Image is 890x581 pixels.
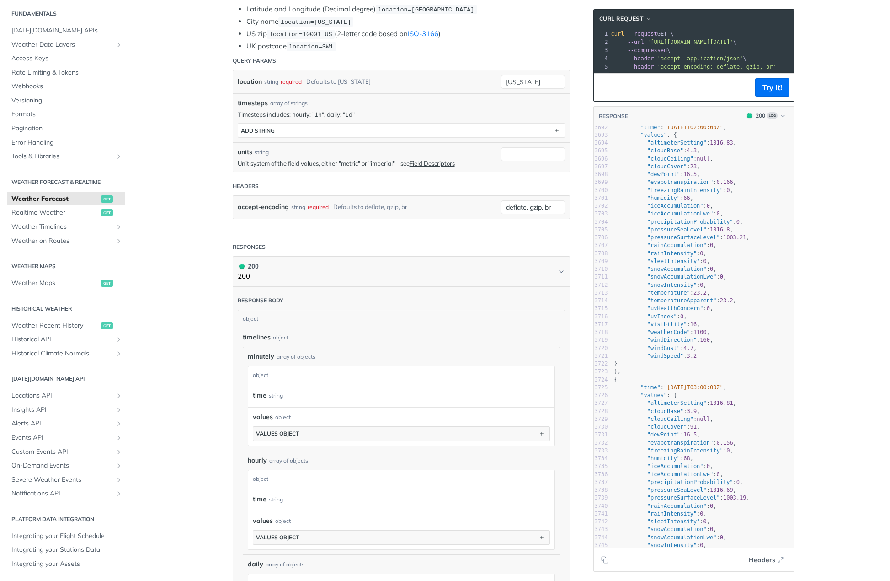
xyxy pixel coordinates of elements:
[683,195,690,201] span: 66
[7,529,125,543] a: Integrating your Flight Schedule
[614,124,727,130] span: : ,
[115,462,123,469] button: Show subpages for On-Demand Events
[7,417,125,430] a: Alerts APIShow subpages for Alerts API
[716,179,733,185] span: 0.166
[7,150,125,163] a: Tools & LibrariesShow subpages for Tools & Libraries
[238,124,565,137] button: ADD string
[253,427,549,441] button: values object
[700,250,703,257] span: 0
[7,192,125,206] a: Weather Forecastget
[11,489,113,498] span: Notifications API
[594,258,608,265] div: 3709
[238,200,289,214] label: accept-encoding
[683,345,693,351] span: 4.7
[594,226,608,234] div: 3705
[11,110,123,119] span: Formats
[640,384,660,391] span: "time"
[647,203,703,209] span: "iceAccumulation"
[594,289,608,297] div: 3713
[647,195,680,201] span: "humidity"
[594,202,608,210] div: 3702
[647,282,697,288] span: "snowIntensity"
[647,219,733,225] span: "precipitationProbability"
[647,408,683,414] span: "cloudBase"
[594,218,608,226] div: 3704
[7,389,125,403] a: Locations APIShow subpages for Locations API
[594,328,608,336] div: 3718
[11,335,113,344] span: Historical API
[611,55,746,62] span: \
[291,200,305,214] div: string
[11,82,123,91] span: Webhooks
[647,313,677,320] span: "uvIndex"
[614,242,717,248] span: : ,
[594,273,608,281] div: 3711
[700,282,703,288] span: 0
[703,258,707,264] span: 0
[7,206,125,220] a: Realtime Weatherget
[594,242,608,249] div: 3707
[594,63,609,71] div: 5
[614,250,707,257] span: : ,
[594,38,609,46] div: 2
[614,400,736,406] span: : ,
[614,187,733,194] span: : ,
[687,147,697,154] span: 4.3
[647,329,690,335] span: "weatherCode"
[101,209,113,216] span: get
[238,75,262,88] label: location
[241,127,275,134] div: ADD string
[647,163,687,170] span: "cloudCover"
[11,208,99,217] span: Realtime Weather
[723,234,746,241] span: 1003.21
[647,321,687,328] span: "visibility"
[410,160,455,167] a: Field Descriptors
[614,305,714,312] span: : ,
[598,81,611,94] button: Copy to clipboard
[594,178,608,186] div: 3699
[594,281,608,289] div: 3712
[7,543,125,557] a: Integrating your Stations Data
[647,400,707,406] span: "altimeterSetting"
[238,261,259,271] div: 200
[115,434,123,441] button: Show subpages for Events API
[647,179,714,185] span: "evapotranspiration"
[7,305,125,313] h2: Historical Weather
[614,210,724,217] span: : ,
[628,31,657,37] span: --request
[594,210,608,218] div: 3703
[238,98,268,108] span: timesteps
[690,163,697,170] span: 23
[308,200,329,214] div: required
[11,461,113,470] span: On-Demand Events
[246,41,570,52] li: UK postcode
[7,178,125,186] h2: Weather Forecast & realtime
[697,156,710,162] span: null
[7,122,125,135] a: Pagination
[614,368,621,375] span: },
[101,322,113,329] span: get
[594,360,608,368] div: 3722
[693,329,707,335] span: 1100
[640,392,667,398] span: "values"
[238,147,252,157] label: units
[11,152,113,161] span: Tools & Libraries
[647,156,693,162] span: "cloudCeiling"
[647,297,717,304] span: "temperatureApparent"
[611,31,624,37] span: curl
[614,321,700,328] span: : ,
[647,171,680,178] span: "dewPoint"
[594,305,608,312] div: 3715
[11,279,99,288] span: Weather Maps
[640,132,667,138] span: "values"
[246,29,570,39] li: US zip (2-letter code based on )
[614,297,736,304] span: : ,
[11,54,123,63] span: Access Keys
[614,290,710,296] span: : ,
[710,400,733,406] span: 1016.81
[238,296,283,305] div: Response body
[7,557,125,571] a: Integrating your Assets
[233,57,276,65] div: Query Params
[710,140,733,146] span: 1016.83
[657,64,776,70] span: 'accept-encoding: deflate, gzip, br'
